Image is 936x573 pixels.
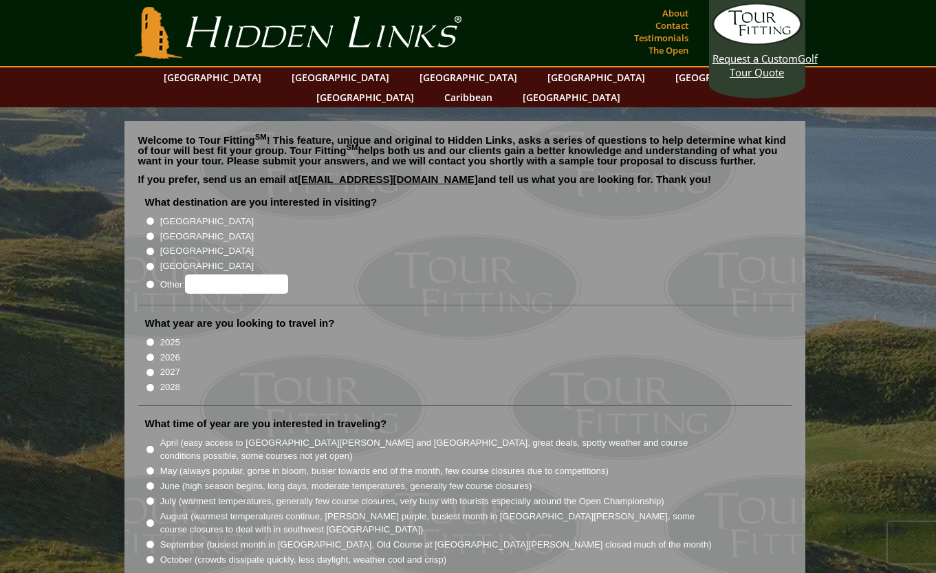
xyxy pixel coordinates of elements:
[160,538,712,552] label: September (busiest month in [GEOGRAPHIC_DATA], Old Course at [GEOGRAPHIC_DATA][PERSON_NAME] close...
[160,215,254,228] label: [GEOGRAPHIC_DATA]
[160,365,180,379] label: 2027
[712,3,802,79] a: Request a CustomGolf Tour Quote
[160,510,713,537] label: August (warmest temperatures continue, [PERSON_NAME] purple, busiest month in [GEOGRAPHIC_DATA][P...
[160,351,180,365] label: 2026
[652,16,692,35] a: Contact
[138,135,792,166] p: Welcome to Tour Fitting ! This feature, unique and original to Hidden Links, asks a series of que...
[185,274,288,294] input: Other:
[413,67,524,87] a: [GEOGRAPHIC_DATA]
[160,553,447,567] label: October (crowds dissipate quickly, less daylight, weather cool and crisp)
[160,380,180,394] label: 2028
[145,417,387,431] label: What time of year are you interested in traveling?
[160,274,288,294] label: Other:
[285,67,396,87] a: [GEOGRAPHIC_DATA]
[347,143,358,151] sup: SM
[631,28,692,47] a: Testimonials
[255,133,267,141] sup: SM
[160,436,713,463] label: April (easy access to [GEOGRAPHIC_DATA][PERSON_NAME] and [GEOGRAPHIC_DATA], great deals, spotty w...
[645,41,692,60] a: The Open
[157,67,268,87] a: [GEOGRAPHIC_DATA]
[160,479,532,493] label: June (high season begins, long days, moderate temperatures, generally few course closures)
[309,87,421,107] a: [GEOGRAPHIC_DATA]
[160,336,180,349] label: 2025
[659,3,692,23] a: About
[298,173,478,185] a: [EMAIL_ADDRESS][DOMAIN_NAME]
[516,87,627,107] a: [GEOGRAPHIC_DATA]
[160,230,254,244] label: [GEOGRAPHIC_DATA]
[712,52,798,65] span: Request a Custom
[160,259,254,273] label: [GEOGRAPHIC_DATA]
[160,495,664,508] label: July (warmest temperatures, generally few course closures, very busy with tourists especially aro...
[437,87,499,107] a: Caribbean
[668,67,780,87] a: [GEOGRAPHIC_DATA]
[160,464,609,478] label: May (always popular, gorse in bloom, busier towards end of the month, few course closures due to ...
[541,67,652,87] a: [GEOGRAPHIC_DATA]
[145,195,378,209] label: What destination are you interested in visiting?
[160,244,254,258] label: [GEOGRAPHIC_DATA]
[138,174,792,195] p: If you prefer, send us an email at and tell us what you are looking for. Thank you!
[145,316,335,330] label: What year are you looking to travel in?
